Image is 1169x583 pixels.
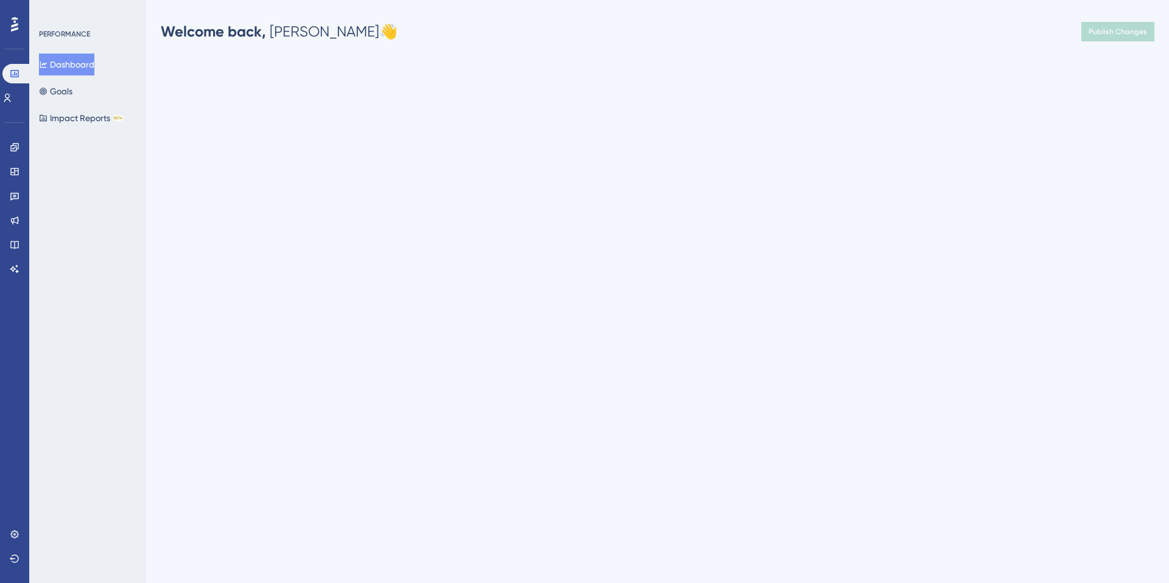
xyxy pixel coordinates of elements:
span: Welcome back, [161,23,266,40]
div: [PERSON_NAME] 👋 [161,22,398,41]
button: Dashboard [39,54,94,75]
button: Goals [39,80,72,102]
span: Publish Changes [1089,27,1147,37]
button: Impact ReportsBETA [39,107,124,129]
div: BETA [113,115,124,121]
div: PERFORMANCE [39,29,90,39]
button: Publish Changes [1081,22,1154,41]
